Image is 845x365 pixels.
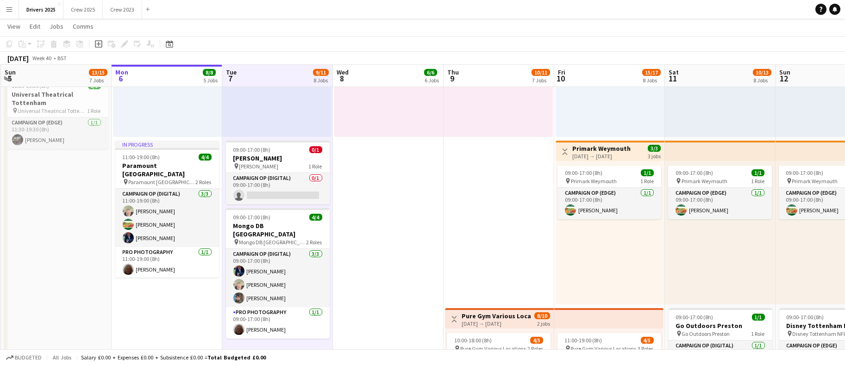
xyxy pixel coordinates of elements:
[30,22,40,31] span: Edit
[572,144,631,153] h3: Primark Weymouth
[313,69,329,76] span: 9/11
[226,141,330,204] div: 09:00-17:00 (8h)0/1[PERSON_NAME] [PERSON_NAME]1 RoleCampaign Op (Digital)0/109:00-17:00 (8h)
[668,188,772,219] app-card-role: Campaign Op (Edge)1/109:00-17:00 (8h)[PERSON_NAME]
[641,169,654,176] span: 1/1
[309,146,322,153] span: 0/1
[89,77,107,84] div: 7 Jobs
[787,314,824,321] span: 09:00-17:00 (8h)
[682,178,727,185] span: Primark Weymouth
[641,337,654,344] span: 4/5
[454,337,492,344] span: 10:00-18:00 (8h)
[527,345,543,352] span: 2 Roles
[565,169,602,176] span: 09:00-17:00 (8h)
[676,169,713,176] span: 09:00-17:00 (8h)
[447,68,459,76] span: Thu
[751,169,764,176] span: 1/1
[5,68,16,76] span: Sun
[115,141,219,148] div: In progress
[643,77,660,84] div: 8 Jobs
[115,161,219,178] h3: Paramount [GEOGRAPHIC_DATA]
[752,314,765,321] span: 1/1
[5,118,108,149] app-card-role: Campaign Op (Edge)1/111:30-19:30 (8h)[PERSON_NAME]
[123,154,160,161] span: 11:00-19:00 (8h)
[638,345,654,352] span: 3 Roles
[57,55,67,62] div: BST
[753,69,771,76] span: 10/13
[203,69,216,76] span: 8/8
[207,354,266,361] span: Total Budgeted £0.00
[196,179,212,186] span: 2 Roles
[226,249,330,307] app-card-role: Campaign Op (Digital)3/309:00-17:00 (8h)[PERSON_NAME][PERSON_NAME][PERSON_NAME]
[226,154,330,162] h3: [PERSON_NAME]
[779,68,790,76] span: Sun
[667,73,679,84] span: 11
[239,163,279,170] span: [PERSON_NAME]
[115,189,219,247] app-card-role: Campaign Op (Digital)3/311:00-19:00 (8h)[PERSON_NAME][PERSON_NAME][PERSON_NAME]
[307,239,322,246] span: 2 Roles
[753,77,771,84] div: 8 Jobs
[233,146,271,153] span: 09:00-17:00 (8h)
[309,163,322,170] span: 1 Role
[537,319,550,327] div: 2 jobs
[7,54,29,63] div: [DATE]
[81,354,266,361] div: Salary £0.00 + Expenses £0.00 + Subsistence £0.00 =
[669,322,772,330] h3: Go Outdoors Preston
[5,353,43,363] button: Budgeted
[226,307,330,339] app-card-role: Pro Photography1/109:00-17:00 (8h)[PERSON_NAME]
[571,345,637,352] span: Pure Gym Various Locations
[51,354,73,361] span: All jobs
[129,179,196,186] span: Paramount [GEOGRAPHIC_DATA]
[226,208,330,339] app-job-card: 09:00-17:00 (8h)4/4Mongo DB [GEOGRAPHIC_DATA] Mongo DB [GEOGRAPHIC_DATA]2 RolesCampaign Op (Digit...
[778,73,790,84] span: 12
[225,73,237,84] span: 7
[682,330,730,337] span: Go Outdoors Preston
[462,312,531,320] h3: Pure Gym Various Locations
[532,77,550,84] div: 7 Jobs
[751,178,764,185] span: 1 Role
[462,320,531,327] div: [DATE] → [DATE]
[668,166,772,219] app-job-card: 09:00-17:00 (8h)1/1 Primark Weymouth1 RoleCampaign Op (Edge)1/109:00-17:00 (8h)[PERSON_NAME]
[203,77,218,84] div: 5 Jobs
[63,0,103,19] button: Crew 2025
[31,55,54,62] span: Week 40
[751,330,765,337] span: 1 Role
[648,152,661,160] div: 3 jobs
[557,166,661,219] div: 09:00-17:00 (8h)1/1 Primark Weymouth1 RoleCampaign Op (Edge)1/109:00-17:00 (8h)[PERSON_NAME]
[558,68,565,76] span: Fri
[3,73,16,84] span: 5
[571,178,617,185] span: Primark Weymouth
[7,22,20,31] span: View
[46,20,67,32] a: Jobs
[424,69,437,76] span: 6/6
[335,73,349,84] span: 8
[309,214,322,221] span: 4/4
[557,188,661,219] app-card-role: Campaign Op (Edge)1/109:00-17:00 (8h)[PERSON_NAME]
[532,69,550,76] span: 10/11
[19,0,63,19] button: Drivers 2025
[103,0,142,19] button: Crew 2023
[50,22,63,31] span: Jobs
[115,141,219,278] app-job-card: In progress11:00-19:00 (8h)4/4Paramount [GEOGRAPHIC_DATA] Paramount [GEOGRAPHIC_DATA]2 RolesCampa...
[4,20,24,32] a: View
[425,77,439,84] div: 6 Jobs
[115,247,219,278] app-card-role: Pro Photography1/111:00-19:00 (8h)[PERSON_NAME]
[114,73,128,84] span: 6
[669,68,679,76] span: Sat
[642,69,661,76] span: 15/17
[337,68,349,76] span: Wed
[199,154,212,161] span: 4/4
[69,20,97,32] a: Comms
[5,77,108,149] div: 11:30-19:30 (8h)1/1Universal Theatrical Tottenham Universal Theatrical Tottenham1 RoleCampaign Op...
[226,68,237,76] span: Tue
[15,354,42,361] span: Budgeted
[648,145,661,152] span: 3/3
[640,178,654,185] span: 1 Role
[572,153,631,160] div: [DATE] → [DATE]
[676,314,714,321] span: 09:00-17:00 (8h)
[534,312,550,319] span: 8/10
[446,73,459,84] span: 9
[786,169,824,176] span: 09:00-17:00 (8h)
